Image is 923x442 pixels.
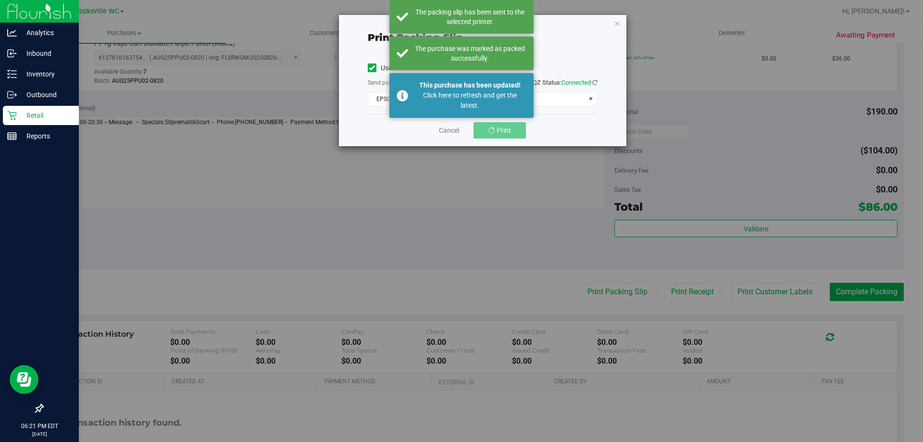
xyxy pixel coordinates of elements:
inline-svg: Outbound [7,90,17,100]
a: Cancel [439,126,459,136]
div: This purchase has been updated! [413,80,526,90]
inline-svg: Retail [7,111,17,120]
p: Analytics [17,27,75,38]
p: Retail [17,110,75,121]
p: Inbound [17,48,75,59]
iframe: Resource center [10,365,38,394]
span: QZ Status: [533,79,598,86]
inline-svg: Analytics [7,28,17,38]
inline-svg: Inventory [7,69,17,79]
inline-svg: Reports [7,131,17,141]
button: Print [474,122,526,139]
span: select [585,92,597,106]
p: Inventory [17,68,75,80]
p: Outbound [17,89,75,101]
inline-svg: Inbound [7,49,17,58]
p: [DATE] [4,430,75,438]
span: Print packing-slip [368,32,463,43]
label: Send packing-slip to: [368,78,422,87]
div: The packing slip has been sent to the selected printer. [413,7,526,26]
div: Click here to refresh and get the latest. [413,90,526,111]
p: Reports [17,130,75,142]
div: The purchase was marked as packed successfully. [413,44,526,63]
label: Use network devices [368,63,441,73]
span: Connected [561,79,591,86]
p: 06:21 PM EDT [4,422,75,430]
span: EPSON-REM [368,92,585,106]
span: Print [497,126,511,134]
